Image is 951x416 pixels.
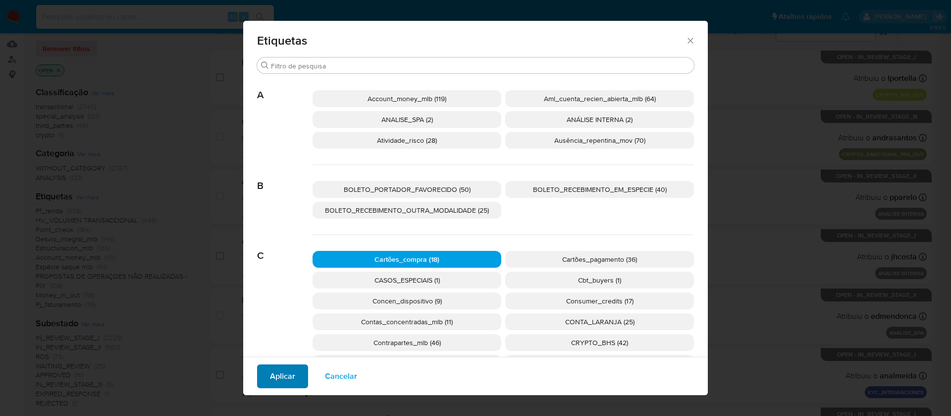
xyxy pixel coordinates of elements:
[505,90,694,107] div: Aml_cuenta_recien_abierta_mlb (64)
[374,275,440,285] span: CASOS_ESPECIAIS (1)
[566,296,634,306] span: Consumer_credits (17)
[505,334,694,351] div: CRYPTO_BHS (42)
[686,36,694,45] button: Fechar
[313,90,501,107] div: Account_money_mlb (119)
[505,181,694,198] div: BOLETO_RECEBIMENTO_EM_ESPECIE (40)
[361,317,453,327] span: Contas_concentradas_mlb (11)
[313,181,501,198] div: BOLETO_PORTADOR_FAVORECIDO (50)
[257,364,308,388] button: Aplicar
[505,111,694,128] div: ANÁLISE INTERNA (2)
[505,355,694,372] div: CRYPTO_SANCTIONS_TRX_OUT (1)
[271,61,690,70] input: Filtro de pesquisa
[505,251,694,268] div: Cartões_pagamento (36)
[377,135,437,145] span: Atividade_risco (28)
[565,317,634,327] span: CONTA_LARANJA (25)
[567,115,633,124] span: ANÁLISE INTERNA (2)
[261,61,269,69] button: Procurar
[257,165,313,192] span: B
[505,272,694,289] div: Cbt_buyers (1)
[554,135,645,145] span: Ausência_repentina_mov (70)
[313,355,501,372] div: CRYPTO_P2P (2)
[325,205,489,215] span: BOLETO_RECEBIMENTO_OUTRA_MODALIDADE (25)
[313,293,501,309] div: Concen_dispositivo (9)
[533,184,667,194] span: BOLETO_RECEBIMENTO_EM_ESPECIE (40)
[578,275,621,285] span: Cbt_buyers (1)
[505,293,694,309] div: Consumer_credits (17)
[505,132,694,149] div: Ausência_repentina_mov (70)
[313,111,501,128] div: ANALISE_SPA (2)
[312,364,370,388] button: Cancelar
[325,365,357,387] span: Cancelar
[313,251,501,268] div: Cartões_compra (18)
[257,235,313,262] span: C
[562,254,637,264] span: Cartões_pagamento (36)
[368,94,446,104] span: Account_money_mlb (119)
[313,313,501,330] div: Contas_concentradas_mlb (11)
[270,365,295,387] span: Aplicar
[505,313,694,330] div: CONTA_LARANJA (25)
[344,184,471,194] span: BOLETO_PORTADOR_FAVORECIDO (50)
[373,338,441,348] span: Contrapartes_mlb (46)
[381,115,433,124] span: ANALISE_SPA (2)
[544,94,656,104] span: Aml_cuenta_recien_abierta_mlb (64)
[571,338,628,348] span: CRYPTO_BHS (42)
[374,254,439,264] span: Cartões_compra (18)
[313,272,501,289] div: CASOS_ESPECIAIS (1)
[313,334,501,351] div: Contrapartes_mlb (46)
[313,132,501,149] div: Atividade_risco (28)
[257,74,313,101] span: A
[313,202,501,219] div: BOLETO_RECEBIMENTO_OUTRA_MODALIDADE (25)
[257,35,686,47] span: Etiquetas
[372,296,442,306] span: Concen_dispositivo (9)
